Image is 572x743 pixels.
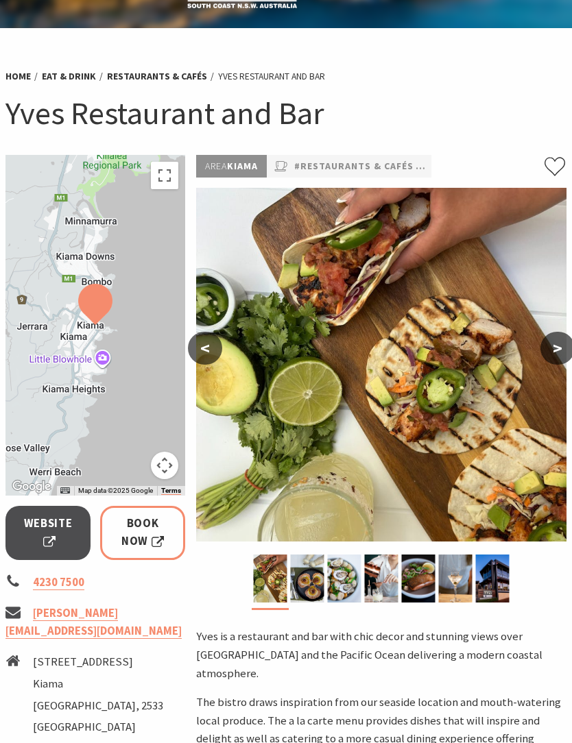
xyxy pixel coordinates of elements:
a: [PERSON_NAME][EMAIL_ADDRESS][DOMAIN_NAME] [5,606,182,640]
a: Restaurants & Cafés [107,70,207,83]
a: Terms (opens in new tab) [161,487,181,495]
button: Toggle fullscreen view [151,162,178,189]
button: Map camera controls [151,452,178,479]
li: Kiama [33,675,163,694]
li: Yves Restaurant and Bar [218,69,325,84]
a: Home [5,70,31,83]
img: Yves - Margarita [364,555,398,602]
span: Website [23,515,73,551]
span: Map data ©2025 Google [78,487,153,494]
a: 4230 7500 [33,575,84,590]
span: Area [205,160,227,172]
button: < [188,332,222,365]
a: Open this area in Google Maps (opens a new window) [9,478,54,496]
li: [GEOGRAPHIC_DATA], 2533 [33,697,163,716]
a: Eat & Drink [42,70,96,83]
a: Book Now [100,506,185,560]
img: Yves Exterior [475,555,509,602]
img: Yves - Martini [438,555,472,602]
p: Yves is a restaurant and bar with chic decor and stunning views over [GEOGRAPHIC_DATA] and the Pa... [196,628,567,683]
li: [STREET_ADDRESS] [33,653,163,672]
a: Website [5,506,91,560]
img: Salmon [401,555,435,602]
span: Book Now [119,515,166,551]
img: Yves - Tacos [253,555,287,602]
img: Yves - Oysters [327,555,361,602]
img: Yves - Tacos [196,188,567,541]
li: [GEOGRAPHIC_DATA] [33,718,163,737]
img: Google [9,478,54,496]
button: Keyboard shortcuts [60,486,70,496]
img: Yves - Scallops [290,555,324,602]
p: Kiama [196,155,267,178]
a: #Restaurants & Cafés [294,158,414,174]
h1: Yves Restaurant and Bar [5,93,567,134]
